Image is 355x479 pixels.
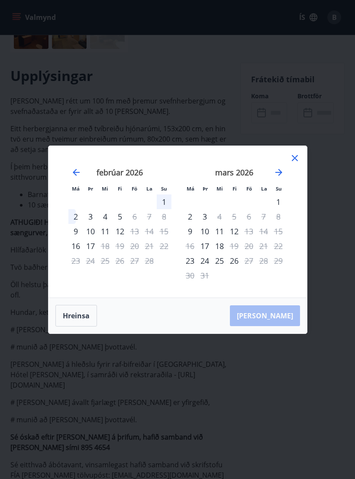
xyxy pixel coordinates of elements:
[68,209,83,224] div: 2
[98,239,113,253] div: Aðeins útritun í boði
[212,253,227,268] div: 25
[183,253,197,268] div: Aðeins innritun í boði
[83,209,98,224] div: 3
[242,224,256,239] div: Aðeins útritun í boði
[197,209,212,224] td: Choose þriðjudagur, 3. mars 2026 as your check-in date. It’s available.
[113,224,127,239] td: Choose fimmtudagur, 12. febrúar 2026 as your check-in date. It’s available.
[71,167,81,178] div: Move backward to switch to the previous month.
[227,239,242,253] td: Not available. fimmtudagur, 19. mars 2026
[98,224,113,239] td: Choose miðvikudagur, 11. febrúar 2026 as your check-in date. It’s available.
[183,253,197,268] td: Choose mánudagur, 23. mars 2026 as your check-in date. It’s available.
[68,239,83,253] div: Aðeins innritun í boði
[227,253,242,268] div: 26
[83,224,98,239] div: 10
[183,209,197,224] div: 2
[98,209,113,224] div: 4
[256,239,271,253] td: Not available. laugardagur, 21. mars 2026
[271,224,286,239] td: Not available. sunnudagur, 15. mars 2026
[256,209,271,224] td: Not available. laugardagur, 7. mars 2026
[59,156,297,287] div: Calendar
[83,253,98,268] td: Not available. þriðjudagur, 24. febrúar 2026
[55,305,97,327] button: Hreinsa
[83,239,98,253] td: Choose þriðjudagur, 17. febrúar 2026 as your check-in date. It’s available.
[98,224,113,239] div: 11
[271,194,286,209] div: Aðeins innritun í boði
[197,253,212,268] td: Choose þriðjudagur, 24. mars 2026 as your check-in date. It’s available.
[98,253,113,268] td: Not available. miðvikudagur, 25. febrúar 2026
[113,209,127,224] div: 5
[142,239,157,253] td: Not available. laugardagur, 21. febrúar 2026
[157,224,171,239] td: Not available. sunnudagur, 15. febrúar 2026
[83,209,98,224] td: Choose þriðjudagur, 3. febrúar 2026 as your check-in date. It’s available.
[72,185,80,192] small: Má
[98,209,113,224] td: Choose miðvikudagur, 4. febrúar 2026 as your check-in date. It’s available.
[183,224,197,239] td: Choose mánudagur, 9. mars 2026 as your check-in date. It’s available.
[271,194,286,209] td: Choose sunnudagur, 1. mars 2026 as your check-in date. It’s available.
[212,224,227,239] td: Choose miðvikudagur, 11. mars 2026 as your check-in date. It’s available.
[212,209,227,224] td: Not available. miðvikudagur, 4. mars 2026
[183,209,197,224] td: Choose mánudagur, 2. mars 2026 as your check-in date. It’s available.
[146,185,152,192] small: La
[227,239,242,253] div: Aðeins útritun í boði
[157,239,171,253] td: Not available. sunnudagur, 22. febrúar 2026
[271,209,286,224] td: Not available. sunnudagur, 8. mars 2026
[68,224,83,239] div: Aðeins innritun í boði
[142,224,157,239] td: Not available. laugardagur, 14. febrúar 2026
[216,185,223,192] small: Mi
[68,239,83,253] td: Choose mánudagur, 16. febrúar 2026 as your check-in date. It’s available.
[127,253,142,268] td: Not available. föstudagur, 27. febrúar 2026
[68,253,83,268] td: Not available. mánudagur, 23. febrúar 2026
[203,185,208,192] small: Þr
[215,167,253,178] strong: mars 2026
[227,209,242,224] td: Not available. fimmtudagur, 5. mars 2026
[118,185,122,192] small: Fi
[242,253,256,268] div: Aðeins útritun í boði
[68,224,83,239] td: Choose mánudagur, 9. febrúar 2026 as your check-in date. It’s available.
[68,209,83,224] td: Choose mánudagur, 2. febrúar 2026 as your check-in date. It’s available.
[212,239,227,253] td: Choose miðvikudagur, 18. mars 2026 as your check-in date. It’s available.
[227,224,242,239] div: 12
[102,185,108,192] small: Mi
[197,239,212,253] td: Choose þriðjudagur, 17. mars 2026 as your check-in date. It’s available.
[242,224,256,239] td: Not available. föstudagur, 13. mars 2026
[132,185,137,192] small: Fö
[183,224,197,239] div: Aðeins innritun í boði
[274,167,284,178] div: Move forward to switch to the next month.
[113,239,127,253] td: Not available. fimmtudagur, 19. febrúar 2026
[242,253,256,268] td: Not available. föstudagur, 27. mars 2026
[183,239,197,253] td: Not available. mánudagur, 16. mars 2026
[227,253,242,268] td: Choose fimmtudagur, 26. mars 2026 as your check-in date. It’s available.
[113,209,127,224] td: Choose fimmtudagur, 5. febrúar 2026 as your check-in date. It’s available.
[98,239,113,253] td: Not available. miðvikudagur, 18. febrúar 2026
[113,224,127,239] div: 12
[276,185,282,192] small: Su
[242,239,256,253] td: Not available. föstudagur, 20. mars 2026
[157,194,171,209] td: Choose sunnudagur, 1. febrúar 2026 as your check-in date. It’s available.
[212,224,227,239] div: 11
[261,185,267,192] small: La
[197,224,212,239] td: Choose þriðjudagur, 10. mars 2026 as your check-in date. It’s available.
[197,209,212,224] div: 3
[212,239,227,253] div: 18
[256,253,271,268] td: Not available. laugardagur, 28. mars 2026
[256,224,271,239] td: Not available. laugardagur, 14. mars 2026
[127,239,142,253] td: Not available. föstudagur, 20. febrúar 2026
[212,253,227,268] td: Choose miðvikudagur, 25. mars 2026 as your check-in date. It’s available.
[242,209,256,224] td: Not available. föstudagur, 6. mars 2026
[271,239,286,253] td: Not available. sunnudagur, 22. mars 2026
[212,209,227,224] div: Aðeins útritun í boði
[127,209,142,224] div: Aðeins útritun í boði
[187,185,194,192] small: Má
[161,185,167,192] small: Su
[183,268,197,283] td: Not available. mánudagur, 30. mars 2026
[97,167,143,178] strong: febrúar 2026
[127,224,142,239] td: Not available. föstudagur, 13. febrúar 2026
[157,209,171,224] td: Not available. sunnudagur, 8. febrúar 2026
[197,253,212,268] div: 24
[83,224,98,239] td: Choose þriðjudagur, 10. febrúar 2026 as your check-in date. It’s available.
[227,224,242,239] td: Choose fimmtudagur, 12. mars 2026 as your check-in date. It’s available.
[197,268,212,283] td: Not available. þriðjudagur, 31. mars 2026
[197,224,212,239] div: 10
[127,224,142,239] div: Aðeins útritun í boði
[271,253,286,268] td: Not available. sunnudagur, 29. mars 2026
